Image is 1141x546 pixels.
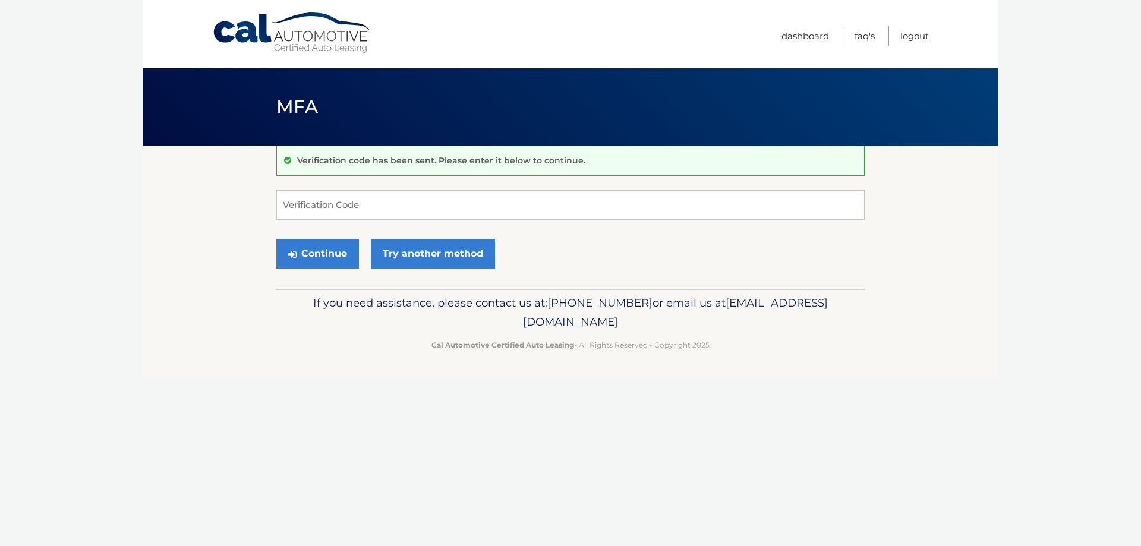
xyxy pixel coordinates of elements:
p: - All Rights Reserved - Copyright 2025 [284,339,857,351]
span: [EMAIL_ADDRESS][DOMAIN_NAME] [523,296,828,329]
a: Logout [900,26,929,46]
span: MFA [276,96,318,118]
a: FAQ's [855,26,875,46]
span: [PHONE_NUMBER] [547,296,653,310]
strong: Cal Automotive Certified Auto Leasing [431,340,574,349]
input: Verification Code [276,190,865,220]
a: Try another method [371,239,495,269]
button: Continue [276,239,359,269]
a: Cal Automotive [212,12,373,54]
a: Dashboard [781,26,829,46]
p: Verification code has been sent. Please enter it below to continue. [297,155,585,166]
p: If you need assistance, please contact us at: or email us at [284,293,857,332]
